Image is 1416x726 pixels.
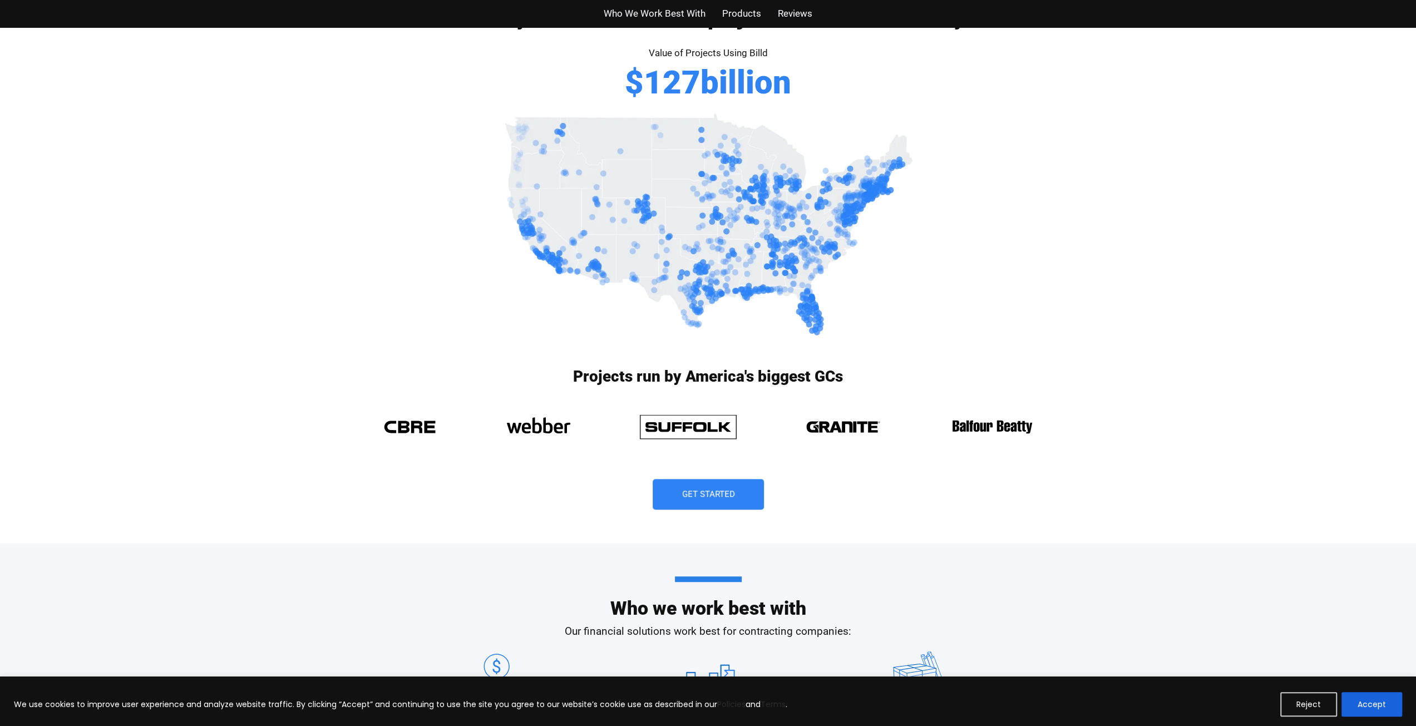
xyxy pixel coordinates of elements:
[644,66,700,98] span: 127
[14,698,787,711] p: We use cookies to improve user experience and analyze website traffic. By clicking “Accept” and c...
[1341,692,1402,717] button: Accept
[717,699,746,710] a: Policies
[682,490,734,498] span: Get Started
[653,479,764,510] a: Get Started
[761,699,786,710] a: Terms
[604,6,705,22] a: Who We Work Best With
[391,624,1025,640] p: Our financial solutions work best for contracting companies:
[1280,692,1337,717] button: Reject
[374,369,1042,384] h3: Projects run by America's biggest GCs
[625,66,644,98] span: $
[649,47,768,58] span: Value of Projects Using Billd
[700,66,791,98] span: billion
[722,6,761,22] a: Products
[391,576,1025,618] h2: Who we work best with
[374,7,1042,28] h2: Used by subcontractors on projects across the country
[778,6,812,22] a: Reviews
